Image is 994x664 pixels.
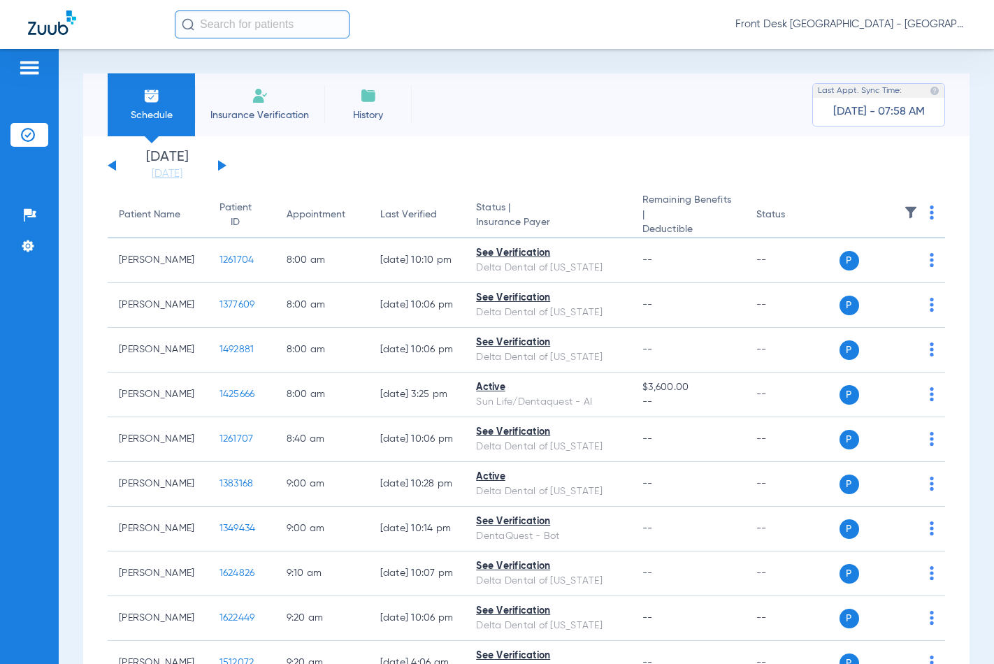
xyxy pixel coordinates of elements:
td: -- [745,551,840,596]
li: [DATE] [125,150,209,181]
span: 1261707 [219,434,254,444]
input: Search for patients [175,10,350,38]
span: Deductible [642,222,734,237]
td: -- [745,417,840,462]
td: [PERSON_NAME] [108,417,208,462]
td: [DATE] 10:28 PM [369,462,466,507]
td: [PERSON_NAME] [108,238,208,283]
img: History [360,87,377,104]
div: Patient ID [219,201,252,230]
span: P [840,251,859,270]
img: filter.svg [904,205,918,219]
td: [PERSON_NAME] [108,507,208,551]
span: P [840,564,859,584]
div: Delta Dental of [US_STATE] [476,305,620,320]
td: 9:10 AM [275,551,369,596]
td: 8:00 AM [275,238,369,283]
span: P [840,609,859,628]
div: Delta Dental of [US_STATE] [476,350,620,365]
span: 1377609 [219,300,255,310]
div: See Verification [476,559,620,574]
div: Delta Dental of [US_STATE] [476,440,620,454]
span: 1622449 [219,613,255,623]
img: Search Icon [182,18,194,31]
div: See Verification [476,514,620,529]
td: 8:00 AM [275,373,369,417]
span: 1624826 [219,568,255,578]
div: See Verification [476,425,620,440]
div: Last Verified [380,208,454,222]
span: [DATE] - 07:58 AM [833,105,925,119]
img: group-dot-blue.svg [930,387,934,401]
th: Status | [465,193,631,238]
img: Manual Insurance Verification [252,87,268,104]
img: hamburger-icon [18,59,41,76]
td: 9:00 AM [275,462,369,507]
td: -- [745,238,840,283]
td: 8:40 AM [275,417,369,462]
td: [PERSON_NAME] [108,328,208,373]
span: Last Appt. Sync Time: [818,84,902,98]
span: 1261704 [219,255,254,265]
span: $3,600.00 [642,380,734,395]
td: [PERSON_NAME] [108,283,208,328]
td: [PERSON_NAME] [108,596,208,641]
a: [DATE] [125,167,209,181]
span: P [840,296,859,315]
span: -- [642,479,653,489]
span: Insurance Payer [476,215,620,230]
img: group-dot-blue.svg [930,298,934,312]
img: group-dot-blue.svg [930,205,934,219]
div: Active [476,380,620,395]
span: -- [642,613,653,623]
td: [DATE] 10:06 PM [369,328,466,373]
td: -- [745,596,840,641]
div: Delta Dental of [US_STATE] [476,484,620,499]
td: -- [745,283,840,328]
span: -- [642,300,653,310]
td: [PERSON_NAME] [108,462,208,507]
span: History [335,108,401,122]
span: -- [642,568,653,578]
span: -- [642,255,653,265]
span: 1383168 [219,479,254,489]
td: [DATE] 10:06 PM [369,596,466,641]
img: last sync help info [930,86,939,96]
div: Patient Name [119,208,197,222]
td: -- [745,462,840,507]
td: [DATE] 10:07 PM [369,551,466,596]
span: -- [642,345,653,354]
div: See Verification [476,291,620,305]
span: -- [642,434,653,444]
span: P [840,519,859,539]
div: Last Verified [380,208,437,222]
td: [DATE] 10:06 PM [369,417,466,462]
span: P [840,340,859,360]
div: Patient ID [219,201,264,230]
span: Front Desk [GEOGRAPHIC_DATA] - [GEOGRAPHIC_DATA] | My Community Dental Centers [735,17,966,31]
img: group-dot-blue.svg [930,342,934,356]
span: P [840,385,859,405]
div: Sun Life/Dentaquest - AI [476,395,620,410]
div: Patient Name [119,208,180,222]
td: -- [745,328,840,373]
span: 1492881 [219,345,254,354]
td: [DATE] 3:25 PM [369,373,466,417]
td: 9:20 AM [275,596,369,641]
td: -- [745,507,840,551]
img: group-dot-blue.svg [930,566,934,580]
div: Appointment [287,208,358,222]
td: 8:00 AM [275,328,369,373]
span: 1425666 [219,389,255,399]
th: Status [745,193,840,238]
div: See Verification [476,604,620,619]
div: Delta Dental of [US_STATE] [476,574,620,589]
td: -- [745,373,840,417]
div: Active [476,470,620,484]
img: group-dot-blue.svg [930,253,934,267]
div: Appointment [287,208,345,222]
img: group-dot-blue.svg [930,432,934,446]
td: 9:00 AM [275,507,369,551]
td: [DATE] 10:14 PM [369,507,466,551]
span: -- [642,524,653,533]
